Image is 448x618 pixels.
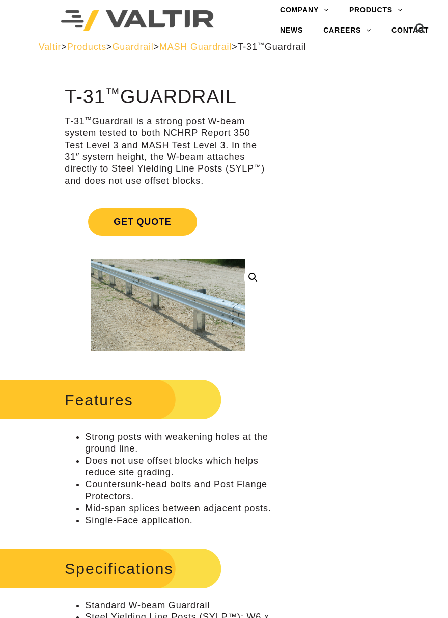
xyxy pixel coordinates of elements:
h1: T-31 Guardrail [65,87,271,108]
a: CONTACT [381,20,439,41]
span: T-31 Guardrail [237,42,306,52]
sup: ™ [105,85,120,101]
sup: ™ [85,116,92,123]
a: Products [67,42,106,52]
a: MASH Guardrail [159,42,232,52]
a: 🔍 [244,268,262,287]
a: CAREERS [313,20,381,41]
img: Valtir [61,10,214,31]
div: > > > > [39,41,409,53]
a: Guardrail [112,42,153,52]
sup: ™ [254,163,261,171]
li: Strong posts with weakening holes at the ground line. [85,431,271,455]
li: Countersunk-head bolts and Post Flange Protectors. [85,479,271,502]
p: T-31 Guardrail is a strong post W-beam system tested to both NCHRP Report 350 Test Level 3 and MA... [65,116,271,187]
li: Does not use offset blocks which helps reduce site grading. [85,455,271,479]
a: Get Quote [65,196,271,248]
span: Get Quote [88,208,197,236]
li: Single-Face application. [85,515,271,526]
li: Standard W-beam Guardrail [85,600,271,611]
a: Valtir [39,42,61,52]
li: Mid-span splices between adjacent posts. [85,502,271,514]
sup: ™ [258,41,265,49]
a: NEWS [270,20,313,41]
